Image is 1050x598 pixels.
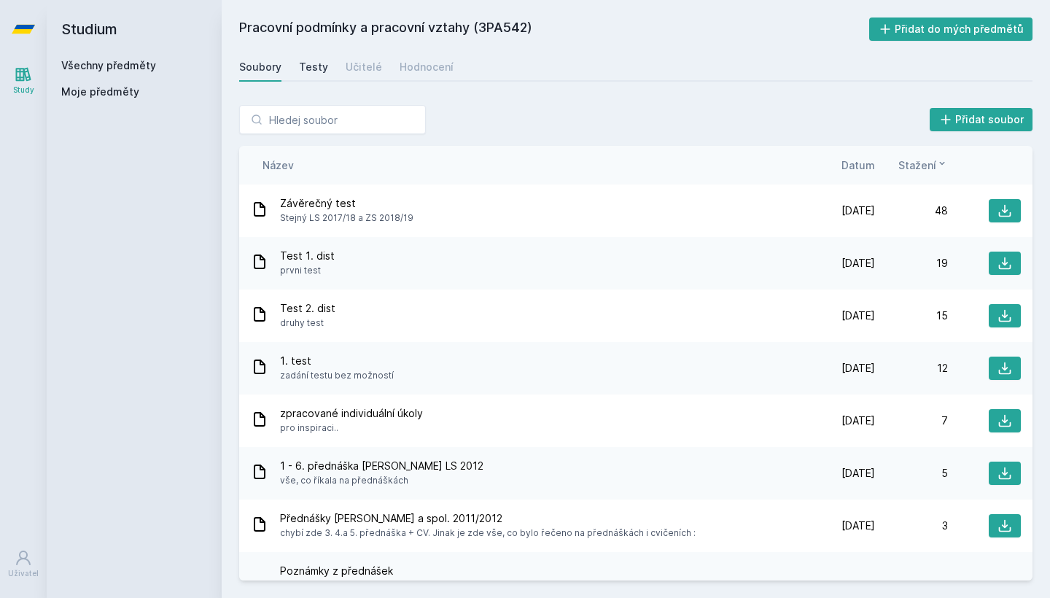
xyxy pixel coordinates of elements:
a: Study [3,58,44,103]
div: 7 [875,413,948,428]
span: 1. test [280,354,394,368]
span: prvni test [280,263,335,278]
div: 5 [875,466,948,481]
button: Přidat soubor [930,108,1033,131]
span: Test 1. dist [280,249,335,263]
button: Stažení [898,158,948,173]
input: Hledej soubor [239,105,426,134]
div: Testy [299,60,328,74]
span: [DATE] [841,308,875,323]
span: zpracované individuální úkoly [280,406,423,421]
span: druhy test [280,316,335,330]
span: pro inspiraci.. [280,421,423,435]
span: 1 - 6. přednáška [PERSON_NAME] LS 2012 [280,459,483,473]
span: [DATE] [841,466,875,481]
span: [DATE] [841,256,875,271]
a: Všechny předměty [61,59,156,71]
div: Učitelé [346,60,382,74]
span: [DATE] [841,203,875,218]
div: 3 [875,519,948,533]
div: 48 [875,203,948,218]
div: Study [13,85,34,96]
span: vše, co říkala na přednáškách [280,473,483,488]
span: zadání testu bez možností [280,368,394,383]
div: Uživatel [8,568,39,579]
span: Závěrečný test [280,196,413,211]
h2: Pracovní podmínky a pracovní vztahy (3PA542) [239,18,869,41]
a: Učitelé [346,53,382,82]
span: chybí zde 3. 4.a 5. přednáška + CV. Jinak je zde vše, co bylo řečeno na přednáškách i cvičeních : [280,526,696,540]
a: Soubory [239,53,281,82]
span: Stažení [898,158,936,173]
span: [DATE] [841,413,875,428]
div: 15 [875,308,948,323]
span: Stejný LS 2017/18 a ZS 2018/19 [280,211,413,225]
div: 12 [875,361,948,376]
button: Datum [841,158,875,173]
span: Moje předměty [61,85,139,99]
span: [DATE] [841,519,875,533]
span: Přednášky [PERSON_NAME] a spol. 2011/2012 [280,511,696,526]
span: [DATE] [841,361,875,376]
span: Test 2. dist [280,301,335,316]
span: Poznámky z přednášek [280,564,796,578]
div: Soubory [239,60,281,74]
div: Hodnocení [400,60,454,74]
a: Hodnocení [400,53,454,82]
button: Název [262,158,294,173]
a: Testy [299,53,328,82]
div: 19 [875,256,948,271]
button: Přidat do mých předmětů [869,18,1033,41]
a: Uživatel [3,542,44,586]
